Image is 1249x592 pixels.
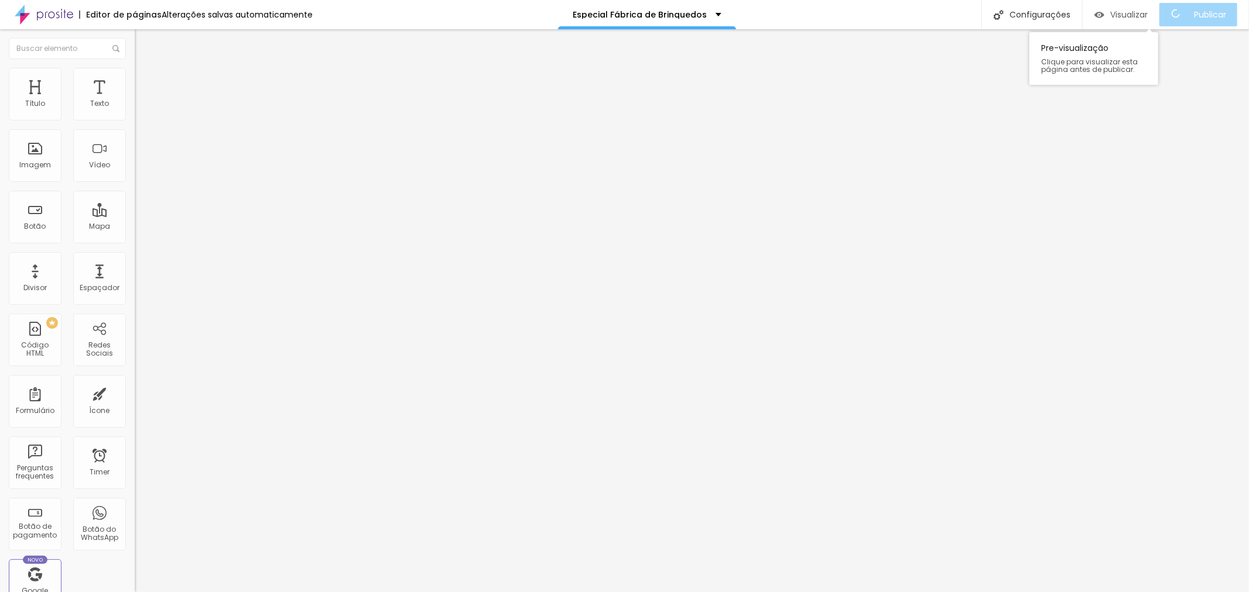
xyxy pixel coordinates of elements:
div: Divisor [23,284,47,292]
img: Icone [994,10,1004,20]
div: Ícone [90,407,110,415]
div: Redes Sociais [76,341,122,358]
span: Visualizar [1110,10,1148,19]
div: Espaçador [80,284,119,292]
button: Visualizar [1083,3,1159,26]
div: Botão do WhatsApp [76,525,122,542]
div: Timer [90,468,109,476]
span: Clique para visualizar esta página antes de publicar. [1041,58,1147,73]
img: view-1.svg [1094,10,1104,20]
div: Vídeo [89,161,110,169]
div: Botão [25,222,46,230]
div: Novo [23,556,48,564]
div: Código HTML [12,341,58,358]
input: Buscar elemento [9,38,126,59]
div: Imagem [19,161,51,169]
img: Icone [112,45,119,52]
div: Editor de páginas [79,11,162,19]
p: Especial Fábrica de Brinquedos [573,11,707,19]
div: Mapa [89,222,110,230]
div: Título [25,99,45,108]
div: Texto [90,99,109,108]
div: Pre-visualização [1029,32,1158,85]
div: Perguntas frequentes [12,464,58,481]
div: Formulário [16,407,54,415]
button: Publicar [1159,3,1237,26]
span: Publicar [1194,10,1226,19]
div: Botão de pagamento [12,522,58,539]
div: Alterações salvas automaticamente [162,11,313,19]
